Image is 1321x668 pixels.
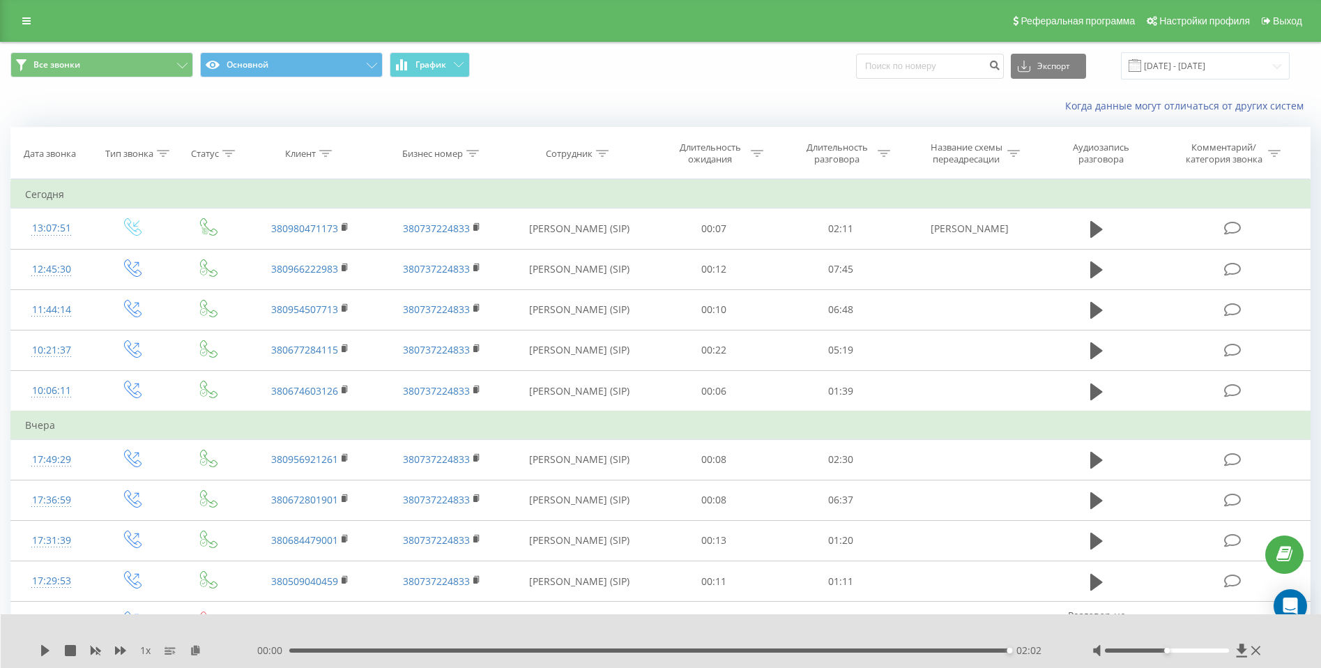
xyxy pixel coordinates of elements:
div: Сотрудник [546,148,593,160]
td: 00:07 [650,208,777,249]
span: График [415,60,446,70]
a: 380674603126 [271,384,338,397]
td: 00:13 [650,520,777,561]
td: 00:08 [650,602,777,642]
button: Экспорт [1011,54,1086,79]
div: Комментарий/категория звонка [1183,142,1265,165]
div: 13:07:51 [25,215,78,242]
a: 380509040459 [271,575,338,588]
a: 380737224833 [403,303,470,316]
a: 380737224833 [403,384,470,397]
td: [PERSON_NAME] (SIP) [508,249,650,289]
td: 05:19 [777,330,904,370]
span: 02:02 [1016,644,1041,658]
button: График [390,52,470,77]
td: [PERSON_NAME] (SIP) [508,289,650,330]
div: 10:06:11 [25,377,78,404]
a: Когда данные могут отличаться от других систем [1065,99,1311,112]
span: 1 x [140,644,151,658]
span: Разговор не состоялся [1068,609,1126,635]
td: 00:22 [650,330,777,370]
span: Реферальная программа [1021,15,1135,26]
td: 02:11 [777,208,904,249]
td: 06:37 [777,480,904,520]
a: 380677284115 [271,343,338,356]
div: Аудиозапись разговора [1056,142,1147,165]
td: 00:10 [650,289,777,330]
td: 01:20 [777,520,904,561]
td: 07:45 [777,249,904,289]
td: 00:12 [650,249,777,289]
td: 00:08 [650,480,777,520]
td: 01:39 [777,371,904,412]
div: Длительность ожидания [673,142,747,165]
button: Все звонки [10,52,193,77]
a: 380672801901 [271,493,338,506]
td: [PERSON_NAME] (SIP) [508,208,650,249]
a: 380737224833 [403,343,470,356]
a: 380737224833 [403,262,470,275]
a: 380966222983 [271,262,338,275]
div: 17:49:29 [25,446,78,473]
td: 00:08 [650,439,777,480]
div: 17:31:39 [25,527,78,554]
span: Все звонки [33,59,80,70]
td: 00:00 [777,602,904,642]
td: [PERSON_NAME] (SIP) [508,371,650,412]
input: Поиск по номеру [856,54,1004,79]
td: [PERSON_NAME] (SIP) [508,330,650,370]
div: 10:21:37 [25,337,78,364]
td: [PERSON_NAME] (SIP) [508,561,650,602]
a: 380954507713 [271,303,338,316]
a: 380737224833 [403,575,470,588]
td: Сегодня [11,181,1311,208]
div: Accessibility label [1164,648,1170,653]
div: Клиент [285,148,316,160]
span: Выход [1273,15,1302,26]
td: [PERSON_NAME] [904,208,1036,249]
button: Основной [200,52,383,77]
div: Тип звонка [105,148,153,160]
div: Accessibility label [1007,648,1012,653]
a: 380737224833 [403,533,470,547]
td: 01:11 [777,561,904,602]
td: Вчера [11,411,1311,439]
div: Бизнес номер [402,148,463,160]
span: Настройки профиля [1159,15,1250,26]
div: Название схемы переадресации [929,142,1004,165]
a: 380980471173 [271,222,338,235]
td: 00:11 [650,561,777,602]
span: 00:00 [257,644,289,658]
a: 380737224833 [403,493,470,506]
div: Дата звонка [24,148,76,160]
div: Open Intercom Messenger [1274,589,1307,623]
a: 380684479001 [271,533,338,547]
td: 00:06 [650,371,777,412]
td: 02:30 [777,439,904,480]
td: [PERSON_NAME] (SIP) [508,602,650,642]
div: Статус [191,148,219,160]
div: 17:29:53 [25,568,78,595]
div: 11:44:14 [25,296,78,324]
div: 17:28:25 [25,608,78,635]
a: 380737224833 [403,453,470,466]
td: [PERSON_NAME] (SIP) [508,520,650,561]
td: 06:48 [777,289,904,330]
td: [PERSON_NAME] (SIP) [508,480,650,520]
div: 17:36:59 [25,487,78,514]
a: 380737224833 [403,222,470,235]
div: 12:45:30 [25,256,78,283]
a: 380956921261 [271,453,338,466]
td: [PERSON_NAME] (SIP) [508,439,650,480]
div: Длительность разговора [800,142,874,165]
